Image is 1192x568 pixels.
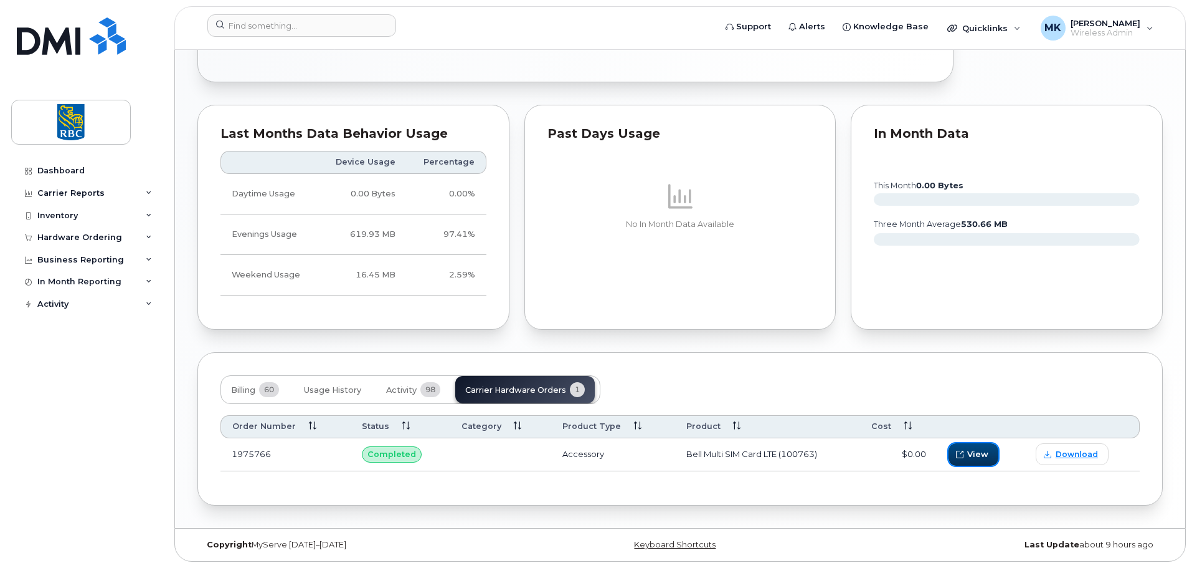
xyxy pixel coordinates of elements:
[547,219,813,230] p: No In Month Data Available
[407,214,486,255] td: 97.41%
[1036,443,1109,465] a: Download
[304,385,361,395] span: Usage History
[367,448,416,460] span: Completed
[948,443,998,466] button: View
[207,14,396,37] input: Find something...
[318,255,407,296] td: 16.45 MB
[386,385,417,395] span: Activity
[834,14,937,39] a: Knowledge Base
[562,421,621,432] span: Product Type
[551,438,674,471] td: Accessory
[634,540,716,549] a: Keyboard Shortcuts
[860,438,937,471] td: $0.00
[220,255,318,296] td: Weekend Usage
[207,540,252,549] strong: Copyright
[220,128,486,140] div: Last Months Data Behavior Usage
[547,128,813,140] div: Past Days Usage
[1071,28,1140,38] span: Wireless Admin
[318,151,407,173] th: Device Usage
[916,181,963,190] tspan: 0.00 Bytes
[1056,449,1098,460] span: Download
[939,16,1029,41] div: Quicklinks
[407,151,486,173] th: Percentage
[461,421,501,432] span: Category
[420,382,440,397] span: 98
[1024,540,1079,549] strong: Last Update
[736,21,771,33] span: Support
[873,219,1008,229] text: three month average
[961,219,1008,229] tspan: 530.66 MB
[232,421,296,432] span: Order Number
[220,255,486,296] tr: Friday from 6:00pm to Monday 8:00am
[318,174,407,214] td: 0.00 Bytes
[717,14,780,39] a: Support
[686,421,721,432] span: Product
[231,385,255,395] span: Billing
[967,448,988,460] span: View
[853,21,929,33] span: Knowledge Base
[1044,21,1061,36] span: MK
[962,23,1008,33] span: Quicklinks
[220,174,318,214] td: Daytime Usage
[841,540,1163,550] div: about 9 hours ago
[675,438,861,471] td: Bell Multi SIM Card LTE (100763)
[407,174,486,214] td: 0.00%
[220,438,351,471] td: 1975766
[362,421,389,432] span: Status
[220,214,486,255] tr: Weekdays from 6:00pm to 8:00am
[874,128,1140,140] div: In Month Data
[220,214,318,255] td: Evenings Usage
[873,181,963,190] text: this month
[780,14,834,39] a: Alerts
[799,21,825,33] span: Alerts
[197,540,519,550] div: MyServe [DATE]–[DATE]
[1032,16,1162,41] div: Mark Koa
[259,382,279,397] span: 60
[871,421,891,432] span: Cost
[407,255,486,296] td: 2.59%
[1071,18,1140,28] span: [PERSON_NAME]
[318,214,407,255] td: 619.93 MB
